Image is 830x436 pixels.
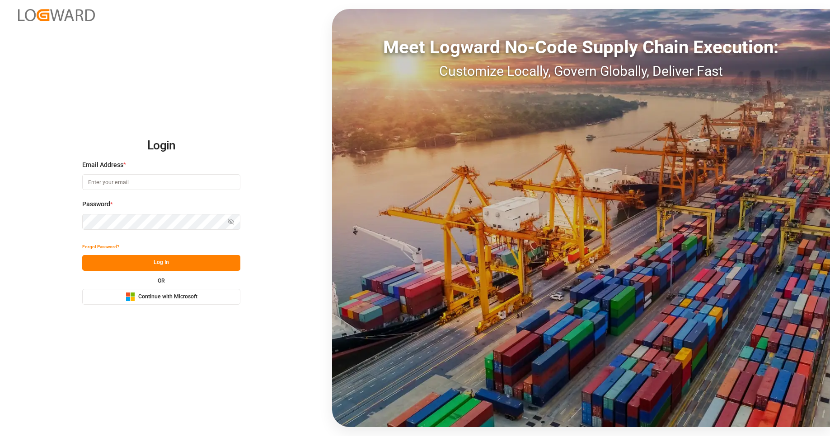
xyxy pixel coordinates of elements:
[82,255,240,271] button: Log In
[82,239,119,255] button: Forgot Password?
[82,131,240,160] h2: Login
[332,61,830,81] div: Customize Locally, Govern Globally, Deliver Fast
[82,174,240,190] input: Enter your email
[158,278,165,283] small: OR
[82,160,123,170] span: Email Address
[18,9,95,21] img: Logward_new_orange.png
[138,293,197,301] span: Continue with Microsoft
[332,34,830,61] div: Meet Logward No-Code Supply Chain Execution:
[82,199,110,209] span: Password
[82,289,240,305] button: Continue with Microsoft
